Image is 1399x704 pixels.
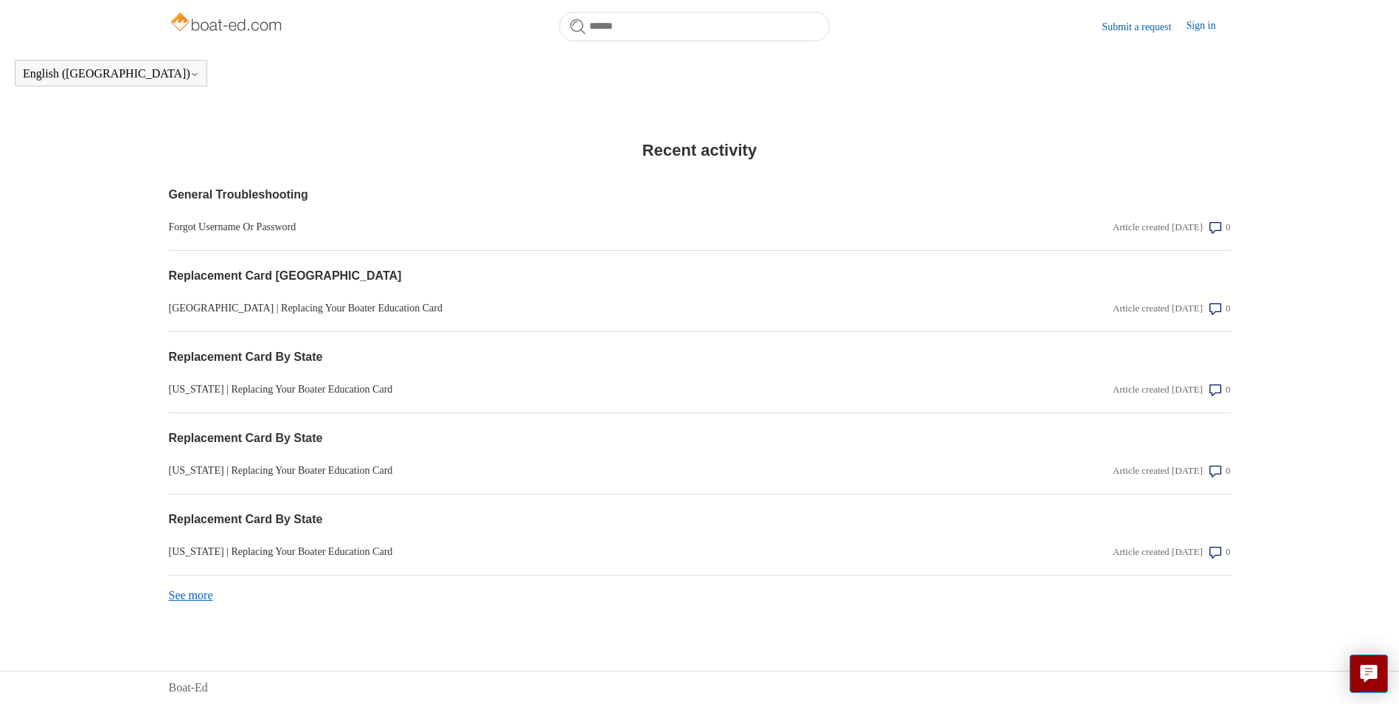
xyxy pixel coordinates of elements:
a: [US_STATE] | Replacing Your Boater Education Card [169,463,912,478]
a: Boat-Ed [169,679,208,697]
a: [US_STATE] | Replacing Your Boater Education Card [169,544,912,559]
a: Forgot Username Or Password [169,219,912,235]
a: Replacement Card By State [169,348,912,366]
img: Boat-Ed Help Center home page [169,9,286,38]
a: See more [169,589,213,601]
input: Search [559,12,830,41]
div: Article created [DATE] [1113,220,1203,235]
a: General Troubleshooting [169,186,912,204]
button: English ([GEOGRAPHIC_DATA]) [23,67,199,80]
div: Article created [DATE] [1113,545,1203,559]
a: Sign in [1186,18,1230,35]
div: Article created [DATE] [1113,301,1203,316]
a: Replacement Card By State [169,429,912,447]
a: Submit a request [1102,19,1186,35]
a: Replacement Card [GEOGRAPHIC_DATA] [169,267,912,285]
div: Article created [DATE] [1113,382,1203,397]
a: [US_STATE] | Replacing Your Boater Education Card [169,382,912,397]
a: Replacement Card By State [169,511,912,528]
button: Live chat [1350,655,1388,693]
a: [GEOGRAPHIC_DATA] | Replacing Your Boater Education Card [169,300,912,316]
h2: Recent activity [169,138,1231,162]
div: Article created [DATE] [1113,463,1203,478]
